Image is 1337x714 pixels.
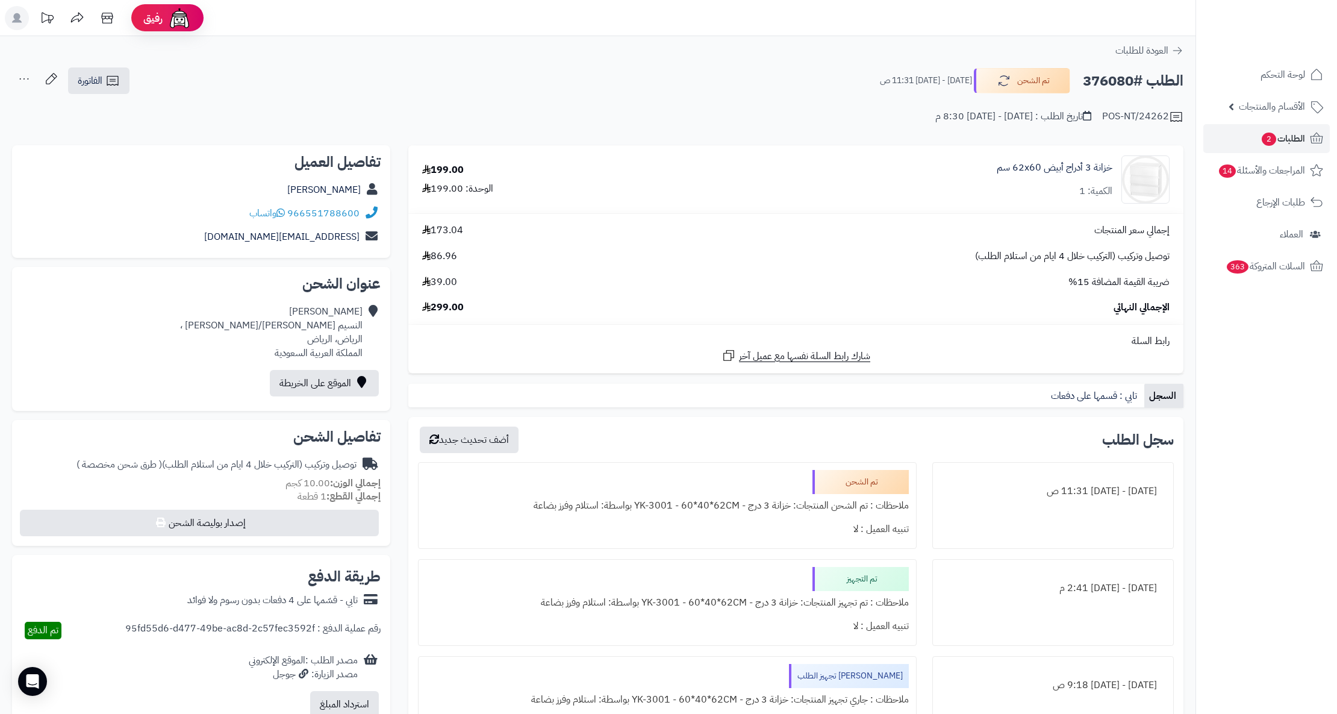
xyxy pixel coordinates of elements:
span: الإجمالي النهائي [1114,301,1170,315]
a: الطلبات2 [1203,124,1330,153]
div: رابط السلة [413,334,1179,348]
h3: سجل الطلب [1102,433,1174,447]
img: 1728889454-%D9%8A%D8%B3%D8%B4%D9%8A-90x90.jpg [1122,155,1169,204]
div: [PERSON_NAME] تجهيز الطلب [789,664,909,688]
div: ملاحظات : تم الشحن المنتجات: خزانة 3 درج - YK-3001 - 60*40*62CM بواسطة: استلام وفرز بضاعة [426,494,909,518]
span: الفاتورة [78,74,102,88]
a: الموقع على الخريطة [270,370,379,396]
div: مصدر الزيارة: جوجل [249,668,358,681]
span: شارك رابط السلة نفسها مع عميل آخر [739,349,870,363]
button: أضف تحديث جديد [420,427,519,453]
button: تم الشحن [974,68,1070,93]
span: المراجعات والأسئلة [1218,162,1305,179]
div: تم التجهيز [812,567,909,591]
span: 363 [1226,260,1249,274]
small: 10.00 كجم [285,476,381,490]
span: 86.96 [422,249,457,263]
span: العملاء [1280,226,1303,243]
span: 14 [1218,164,1236,178]
h2: تفاصيل الشحن [22,430,381,444]
a: طلبات الإرجاع [1203,188,1330,217]
a: شارك رابط السلة نفسها مع عميل آخر [721,348,870,363]
span: 299.00 [422,301,464,315]
span: رفيق [143,11,163,25]
div: رقم عملية الدفع : 95fd55d6-d477-49be-ac8d-2c57fec3592f [125,622,381,639]
a: تابي : قسمها على دفعات [1046,384,1144,408]
span: ( طرق شحن مخصصة ) [76,457,162,472]
a: خزانة 3 أدراج أبيض ‎62x60 سم‏ [997,161,1112,175]
strong: إجمالي الوزن: [330,476,381,490]
small: 1 قطعة [298,489,381,504]
span: توصيل وتركيب (التركيب خلال 4 ايام من استلام الطلب) [975,249,1170,263]
span: العودة للطلبات [1115,43,1168,58]
img: logo-2.png [1255,16,1326,42]
div: POS-NT/24262 [1102,110,1183,124]
span: الأقسام والمنتجات [1239,98,1305,115]
a: تحديثات المنصة [32,6,62,33]
img: ai-face.png [167,6,192,30]
a: العودة للطلبات [1115,43,1183,58]
div: مصدر الطلب :الموقع الإلكتروني [249,654,358,681]
div: [DATE] - [DATE] 9:18 ص [940,674,1166,697]
a: [PERSON_NAME] [287,183,361,197]
div: ملاحظات : تم تجهيز المنتجات: خزانة 3 درج - YK-3001 - 60*40*62CM بواسطة: استلام وفرز بضاعة [426,591,909,615]
span: الطلبات [1261,130,1305,147]
div: تم الشحن [812,470,909,494]
div: Open Intercom Messenger [18,667,47,696]
a: العملاء [1203,220,1330,249]
h2: طريقة الدفع [308,569,381,584]
span: طلبات الإرجاع [1256,194,1305,211]
div: الكمية: 1 [1079,184,1112,198]
span: لوحة التحكم [1261,66,1305,83]
a: 966551788600 [287,206,360,221]
a: المراجعات والأسئلة14 [1203,156,1330,185]
a: السلات المتروكة363 [1203,252,1330,281]
span: 39.00 [422,275,457,289]
div: 199.00 [422,163,464,177]
div: [DATE] - [DATE] 11:31 ص [940,480,1166,503]
span: السلات المتروكة [1226,258,1305,275]
span: 173.04 [422,224,463,237]
div: تنبيه العميل : لا [426,615,909,638]
a: لوحة التحكم [1203,60,1330,89]
div: الوحدة: 199.00 [422,182,493,196]
h2: الطلب #376080 [1083,69,1183,93]
strong: إجمالي القطع: [326,489,381,504]
div: توصيل وتركيب (التركيب خلال 4 ايام من استلام الطلب) [76,458,357,472]
button: إصدار بوليصة الشحن [20,510,379,536]
div: [DATE] - [DATE] 2:41 م [940,577,1166,600]
h2: تفاصيل العميل [22,155,381,169]
div: [PERSON_NAME] النسيم [PERSON_NAME]/[PERSON_NAME] ، الرياض، الرياض المملكة العربية السعودية [180,305,363,360]
div: تنبيه العميل : لا [426,518,909,541]
div: ملاحظات : جاري تجهيز المنتجات: خزانة 3 درج - YK-3001 - 60*40*62CM بواسطة: استلام وفرز بضاعة [426,688,909,712]
span: 2 [1261,132,1277,146]
span: تم الدفع [28,623,58,637]
div: تابي - قسّمها على 4 دفعات بدون رسوم ولا فوائد [187,593,358,607]
span: إجمالي سعر المنتجات [1094,224,1170,237]
a: واتساب [249,206,285,221]
div: تاريخ الطلب : [DATE] - [DATE] 8:30 م [935,110,1091,124]
a: [EMAIL_ADDRESS][DOMAIN_NAME] [204,230,360,244]
a: الفاتورة [68,67,129,94]
span: ضريبة القيمة المضافة 15% [1068,275,1170,289]
small: [DATE] - [DATE] 11:31 ص [880,75,972,87]
a: السجل [1144,384,1183,408]
h2: عنوان الشحن [22,277,381,291]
